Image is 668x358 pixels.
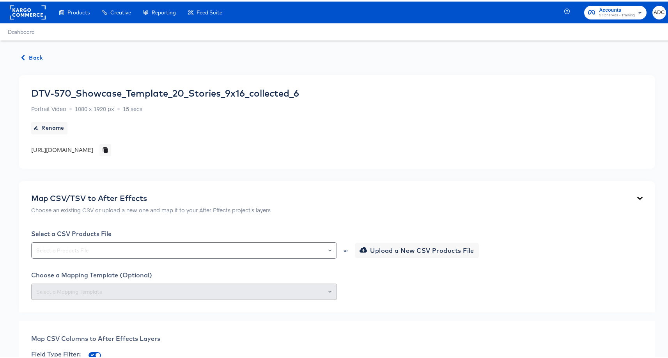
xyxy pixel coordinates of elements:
[35,245,333,254] input: Select a Products File
[8,27,35,34] a: Dashboard
[35,286,333,295] input: Select a Mapping Template
[67,8,90,14] span: Products
[110,8,131,14] span: Creative
[328,243,331,254] button: Open
[361,243,474,254] span: Upload a New CSV Products File
[355,241,479,257] button: Upload a New CSV Products File
[31,120,67,133] button: Rename
[31,333,160,341] span: Map CSV Columns to After Effects Layers
[652,4,666,18] button: ADC
[31,86,299,97] div: DTV-570_Showcase_Template_20_Stories_9x16_collected_6
[599,5,635,13] span: Accounts
[22,51,43,61] span: Back
[123,103,142,111] span: 15 secs
[656,7,663,16] span: ADC
[584,4,647,18] button: AccountsStitcherAds - Training
[19,51,46,61] button: Back
[31,205,271,212] p: Choose an existing CSV or upload a new one and map it to your After Effects project's layers
[31,192,271,201] div: Map CSV/TSV to After Effects
[343,247,349,251] div: or
[599,11,635,17] span: StitcherAds - Training
[31,270,643,277] div: Choose a Mapping Template (Optional)
[34,122,64,131] span: Rename
[75,103,114,111] span: 1080 x 1920 px
[31,103,66,111] span: Portrait Video
[31,145,93,152] div: [URL][DOMAIN_NAME]
[31,228,643,236] div: Select a CSV Products File
[31,349,81,356] span: Field Type Filter:
[152,8,176,14] span: Reporting
[197,8,222,14] span: Feed Suite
